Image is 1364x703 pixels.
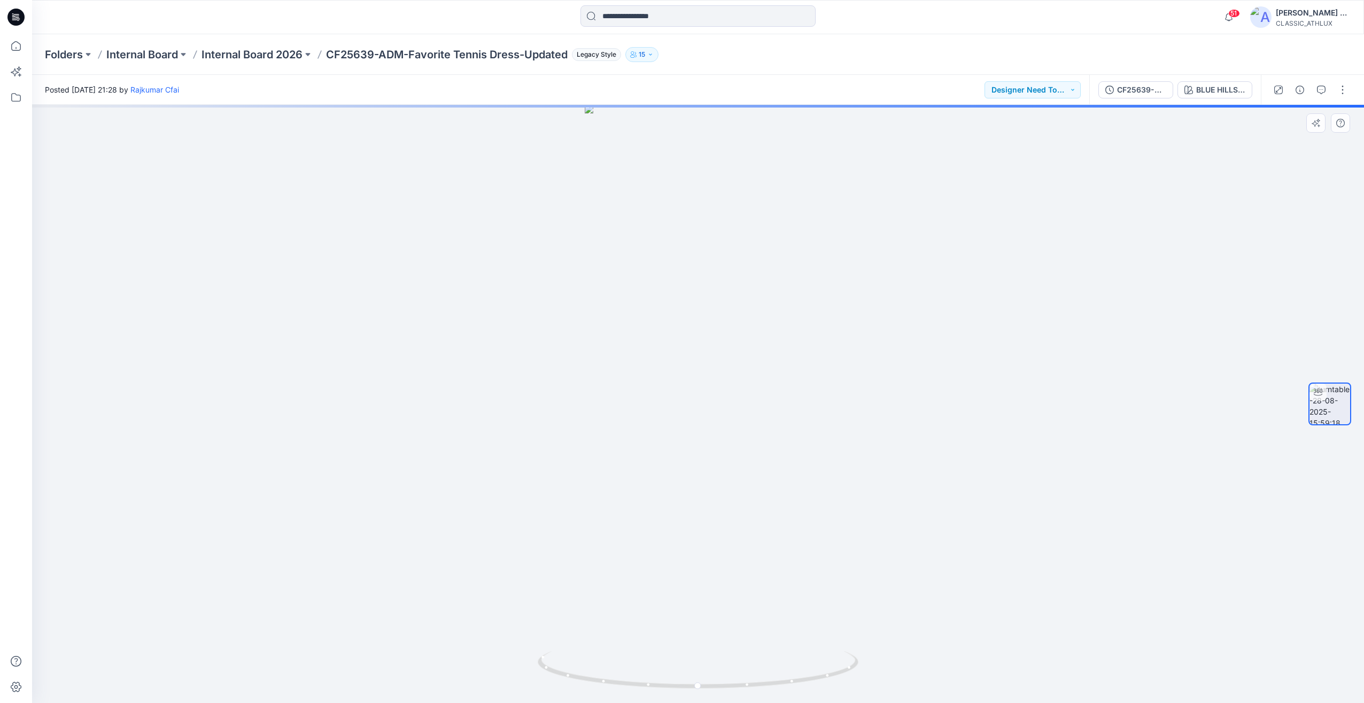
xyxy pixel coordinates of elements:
a: Internal Board 2026 [201,47,303,62]
button: BLUE HILLS HEATHER 1 [1177,81,1252,98]
p: CF25639-ADM-Favorite Tennis Dress-Updated [326,47,568,62]
span: Legacy Style [572,48,621,61]
div: CF25639-ADM-Favorite Tennis Dress-Updated-28Aug25-Rev [1117,84,1166,96]
div: CLASSIC_ATHLUX [1276,19,1351,27]
a: Folders [45,47,83,62]
img: turntable-28-08-2025-15:59:18 [1309,384,1350,424]
p: 15 [639,49,645,60]
img: avatar [1250,6,1272,28]
a: Internal Board [106,47,178,62]
button: 15 [625,47,658,62]
span: 51 [1228,9,1240,18]
button: CF25639-ADM-Favorite Tennis Dress-Updated-28Aug25-Rev [1098,81,1173,98]
button: Legacy Style [568,47,621,62]
a: Rajkumar Cfai [130,85,179,94]
span: Posted [DATE] 21:28 by [45,84,179,95]
button: Details [1291,81,1308,98]
div: BLUE HILLS HEATHER 1 [1196,84,1245,96]
div: [PERSON_NAME] Cfai [1276,6,1351,19]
